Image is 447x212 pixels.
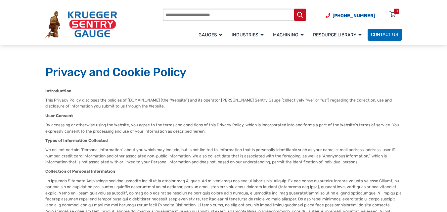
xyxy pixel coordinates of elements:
span: Resource Library [313,32,362,38]
span: Gauges [199,32,222,38]
p: By accessing or otherwise using the Website, you agree to the terms and conditions of this Privac... [45,122,402,134]
strong: User Consent [45,113,73,118]
p: We collect certain “Personal Information” about you which may include, but is not limited to, inf... [45,147,402,165]
strong: Introduction [45,89,71,93]
span: [PHONE_NUMBER] [333,13,375,19]
span: Machining [273,32,304,38]
a: Phone Number (920) 434-8860 [326,12,375,19]
span: Contact Us [371,32,398,38]
span: Industries [232,32,264,38]
strong: Collection of Personal Information [45,169,115,174]
a: Gauges [195,28,228,41]
a: Contact Us [368,29,402,41]
p: This Privacy Policy discloses the policies of [DOMAIN_NAME] (the “Website”) and its operator [PER... [45,97,402,109]
h1: Privacy and Cookie Policy [45,65,402,80]
strong: Types of Information Collected [45,138,108,143]
img: Krueger Sentry Gauge [45,11,117,37]
a: Industries [228,28,270,41]
a: Resource Library [310,28,368,41]
a: Machining [270,28,310,41]
div: 0 [396,9,398,14]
